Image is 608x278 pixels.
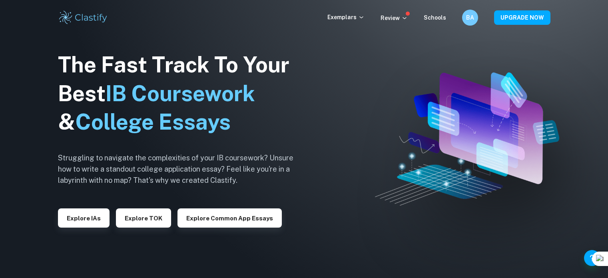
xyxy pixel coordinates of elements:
[58,50,306,137] h1: The Fast Track To Your Best &
[58,208,110,228] button: Explore IAs
[381,14,408,22] p: Review
[116,214,171,222] a: Explore TOK
[106,81,255,106] span: IB Coursework
[58,152,306,186] h6: Struggling to navigate the complexities of your IB coursework? Unsure how to write a standout col...
[177,208,282,228] button: Explore Common App essays
[177,214,282,222] a: Explore Common App essays
[58,214,110,222] a: Explore IAs
[375,72,559,206] img: Clastify hero
[465,13,474,22] h6: BA
[58,10,109,26] img: Clastify logo
[462,10,478,26] button: BA
[116,208,171,228] button: Explore TOK
[424,14,446,21] a: Schools
[75,109,231,134] span: College Essays
[327,13,365,22] p: Exemplars
[494,10,550,25] button: UPGRADE NOW
[584,250,600,266] button: Help and Feedback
